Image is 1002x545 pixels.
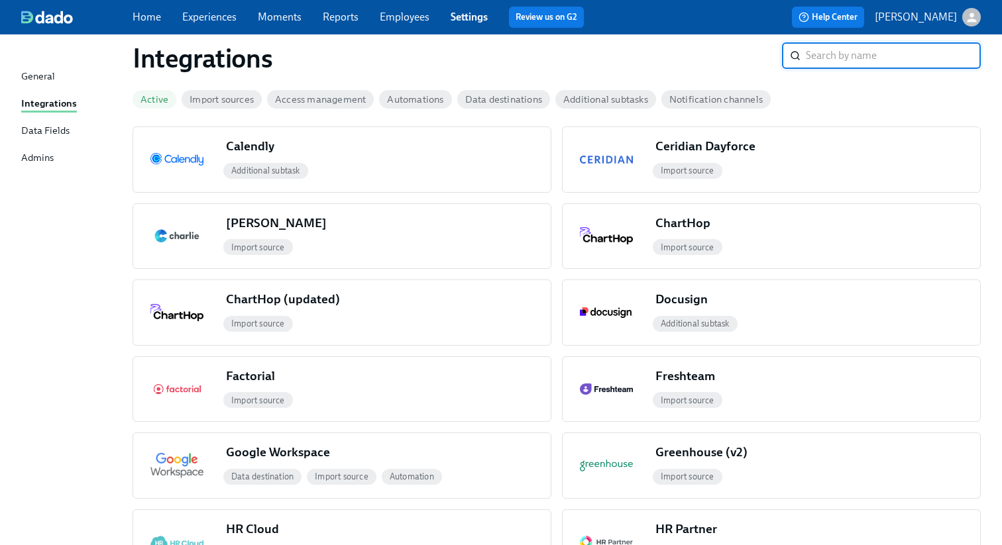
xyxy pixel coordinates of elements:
[133,203,551,270] button: Charlie[PERSON_NAME]Import source
[323,11,359,23] a: Reports
[799,11,858,24] span: Help Center
[182,95,262,105] span: Import sources
[223,242,293,252] span: Import source
[653,319,738,328] span: Additional subtask
[562,279,981,346] button: DocusignDocusignAdditional subtask
[580,460,633,471] img: Greenhouse (v2)
[226,444,341,461] div: Google Workspace
[655,368,726,385] div: Freshteam
[655,520,728,538] div: HR Partner
[580,383,633,395] img: Freshteam
[226,291,351,308] div: ChartHop (updated)
[133,42,782,74] h1: Integrations
[133,432,551,499] button: Google WorkspaceGoogle WorkspaceData destinationImport sourceAutomation
[226,138,285,155] div: Calendly
[562,203,981,270] button: ChartHopChartHopImport source
[382,471,442,481] span: Automation
[150,153,203,166] img: Calendly
[21,123,122,140] a: Data Fields
[150,225,203,246] img: Charlie
[555,95,656,105] span: Additional subtasks
[21,96,122,113] a: Integrations
[21,69,122,85] a: General
[223,319,293,328] span: Import source
[379,95,451,105] span: Automations
[258,11,302,23] a: Moments
[133,126,551,193] button: CalendlyCalendlyAdditional subtask
[655,215,721,232] div: ChartHop
[562,126,981,193] button: Ceridian DayforceCeridian DayforceImport source
[516,11,577,24] a: Review us on G2
[21,150,122,167] a: Admins
[21,69,55,85] div: General
[509,7,584,28] button: Review us on G2
[653,471,722,481] span: Import source
[226,520,290,538] div: HR Cloud
[655,138,766,155] div: Ceridian Dayforce
[133,356,551,422] button: FactorialFactorialImport source
[653,242,722,252] span: Import source
[451,11,488,23] a: Settings
[580,156,633,164] img: Ceridian Dayforce
[653,395,722,405] span: Import source
[806,42,981,69] input: Search by name
[875,8,981,26] button: [PERSON_NAME]
[133,279,551,346] button: ChartHop (updated)ChartHop (updated)Import source
[150,304,203,321] img: ChartHop (updated)
[226,368,286,385] div: Factorial
[21,123,70,140] div: Data Fields
[655,291,718,308] div: Docusign
[21,96,77,113] div: Integrations
[307,471,376,481] span: Import source
[150,452,203,479] img: Google Workspace
[223,471,302,481] span: Data destination
[580,307,633,318] img: Docusign
[21,11,73,24] img: dado
[150,383,203,395] img: Factorial
[133,95,176,105] span: Active
[182,11,237,23] a: Experiences
[653,166,722,175] span: Import source
[226,215,337,232] div: [PERSON_NAME]
[21,11,133,24] a: dado
[380,11,429,23] a: Employees
[457,95,550,105] span: Data destinations
[21,150,54,167] div: Admins
[133,11,161,23] a: Home
[875,10,957,25] p: [PERSON_NAME]
[792,7,864,28] button: Help Center
[562,432,981,499] button: Greenhouse (v2)Greenhouse (v2)Import source
[562,356,981,422] button: FreshteamFreshteamImport source
[223,395,293,405] span: Import source
[655,444,758,461] div: Greenhouse (v2)
[223,166,308,175] span: Additional subtask
[580,227,633,244] img: ChartHop
[267,95,374,105] span: Access management
[661,95,771,105] span: Notification channels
